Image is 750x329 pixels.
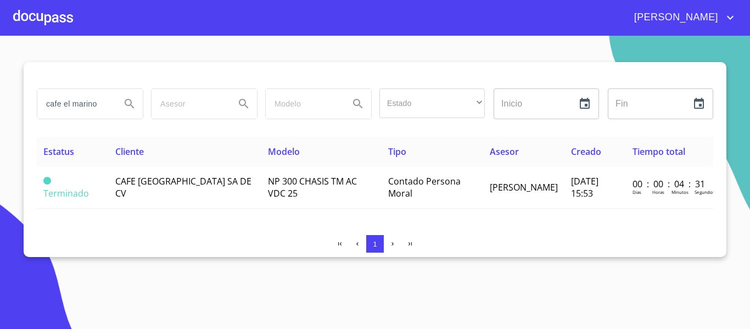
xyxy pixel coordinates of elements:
input: search [266,89,340,119]
span: [PERSON_NAME] [490,181,558,193]
span: Terminado [43,177,51,185]
input: search [37,89,112,119]
button: Search [231,91,257,117]
span: Tipo [388,146,406,158]
span: Terminado [43,187,89,199]
span: Estatus [43,146,74,158]
button: Search [345,91,371,117]
p: Segundos [695,189,715,195]
p: Horas [652,189,664,195]
span: Cliente [115,146,144,158]
span: Creado [571,146,601,158]
p: Minutos [671,189,689,195]
div: ​ [379,88,485,118]
span: Contado Persona Moral [388,175,461,199]
span: Modelo [268,146,300,158]
span: [PERSON_NAME] [626,9,724,26]
span: NP 300 CHASIS TM AC VDC 25 [268,175,357,199]
p: 00 : 00 : 04 : 31 [633,178,707,190]
p: Dias [633,189,641,195]
span: Asesor [490,146,519,158]
input: search [152,89,226,119]
span: [DATE] 15:53 [571,175,598,199]
span: Tiempo total [633,146,685,158]
button: Search [116,91,143,117]
span: 1 [373,240,377,248]
button: account of current user [626,9,737,26]
button: 1 [366,235,384,253]
span: CAFE [GEOGRAPHIC_DATA] SA DE CV [115,175,251,199]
